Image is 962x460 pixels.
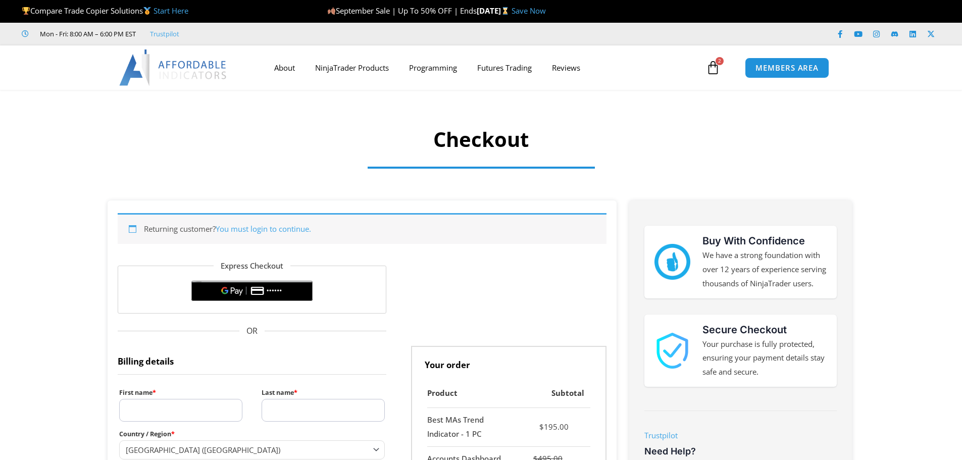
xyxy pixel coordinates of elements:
a: Futures Trading [467,56,542,79]
a: NinjaTrader Products [305,56,399,79]
span: Country / Region [119,440,385,459]
span: United States (US) [126,445,370,455]
strong: [DATE] [477,6,512,16]
h3: Your order [411,346,606,379]
img: 🥇 [143,7,151,15]
a: You must login to continue. [216,224,311,234]
a: About [264,56,305,79]
img: 🏆 [22,7,30,15]
span: 2 [716,57,724,65]
h1: Checkout [198,125,764,154]
h3: Billing details [118,346,387,375]
img: 🍂 [328,7,335,15]
button: Buy with GPay [191,281,313,301]
a: Trustpilot [150,28,179,40]
h3: Need Help? [644,445,837,457]
span: September Sale | Up To 50% OFF | Ends [327,6,477,16]
label: First name [119,386,242,399]
span: MEMBERS AREA [755,64,819,72]
text: •••••• [267,287,282,294]
a: Save Now [512,6,546,16]
a: MEMBERS AREA [745,58,829,78]
label: Last name [262,386,385,399]
p: Your purchase is fully protected, ensuring your payment details stay safe and secure. [702,337,827,380]
a: Start Here [154,6,188,16]
a: Reviews [542,56,590,79]
h3: Buy With Confidence [702,233,827,248]
label: Country / Region [119,428,385,440]
img: mark thumbs good 43913 | Affordable Indicators – NinjaTrader [654,244,690,280]
img: LogoAI | Affordable Indicators – NinjaTrader [119,49,228,86]
h3: Secure Checkout [702,322,827,337]
img: ⌛ [501,7,509,15]
span: OR [118,324,387,339]
img: 1000913 | Affordable Indicators – NinjaTrader [654,333,690,369]
nav: Menu [264,56,703,79]
a: Programming [399,56,467,79]
span: Mon - Fri: 8:00 AM – 6:00 PM EST [37,28,136,40]
a: 2 [691,53,735,82]
legend: Express Checkout [214,259,290,273]
div: Returning customer? [118,213,606,244]
span: Compare Trade Copier Solutions [22,6,188,16]
p: We have a strong foundation with over 12 years of experience serving thousands of NinjaTrader users. [702,248,827,291]
a: Trustpilot [644,430,678,440]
